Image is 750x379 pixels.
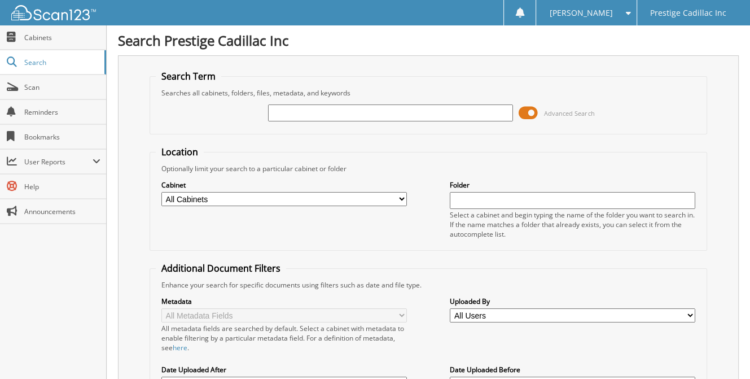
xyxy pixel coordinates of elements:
img: scan123-logo-white.svg [11,5,96,20]
span: Advanced Search [544,109,594,117]
iframe: Chat Widget [694,325,750,379]
label: Cabinet [161,180,407,190]
label: Date Uploaded After [161,365,407,374]
div: Select a cabinet and begin typing the name of the folder you want to search in. If the name match... [450,210,695,239]
label: Metadata [161,297,407,306]
a: here [173,343,187,352]
span: Bookmarks [24,132,100,142]
div: All metadata fields are searched by default. Select a cabinet with metadata to enable filtering b... [161,324,407,352]
span: Cabinets [24,33,100,42]
legend: Search Term [156,70,221,82]
span: Announcements [24,207,100,216]
span: Search [24,58,99,67]
span: User Reports [24,157,93,167]
span: Help [24,182,100,191]
div: Searches all cabinets, folders, files, metadata, and keywords [156,88,701,98]
label: Date Uploaded Before [450,365,695,374]
span: Reminders [24,107,100,117]
span: Scan [24,82,100,92]
div: Optionally limit your search to a particular cabinet or folder [156,164,701,173]
label: Folder [450,180,695,190]
span: [PERSON_NAME] [550,10,613,16]
span: Prestige Cadillac Inc [650,10,726,16]
div: Enhance your search for specific documents using filters such as date and file type. [156,280,701,290]
label: Uploaded By [450,297,695,306]
legend: Location [156,146,204,158]
h1: Search Prestige Cadillac Inc [118,31,739,50]
legend: Additional Document Filters [156,262,286,275]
